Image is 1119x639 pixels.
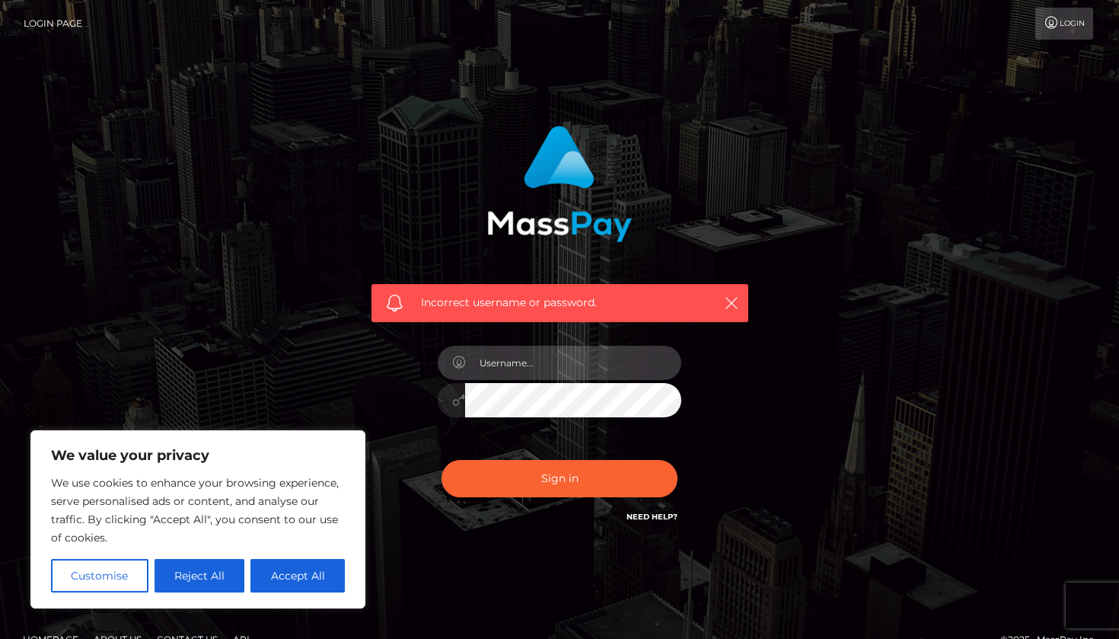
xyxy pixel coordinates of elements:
[421,295,699,311] span: Incorrect username or password.
[1035,8,1093,40] a: Login
[51,559,148,593] button: Customise
[442,460,677,497] button: Sign in
[626,512,677,522] a: Need Help?
[24,8,82,40] a: Login Page
[487,126,632,242] img: MassPay Login
[51,474,345,547] p: We use cookies to enhance your browsing experience, serve personalised ads or content, and analys...
[30,430,365,609] div: We value your privacy
[51,446,345,465] p: We value your privacy
[155,559,245,593] button: Reject All
[465,346,681,380] input: Username...
[250,559,345,593] button: Accept All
